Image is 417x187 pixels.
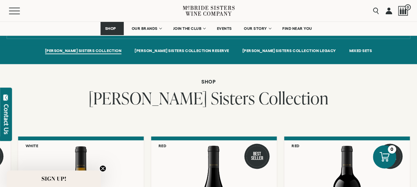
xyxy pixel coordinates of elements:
[131,26,157,31] span: OUR BRANDS
[9,8,33,14] button: Mobile Menu Trigger
[26,144,38,148] h6: White
[259,87,329,109] span: Collection
[292,144,300,148] h6: Red
[388,145,396,154] div: 0
[240,22,275,35] a: OUR STORY
[100,165,106,172] button: Close teaser
[127,22,165,35] a: OUR BRANDS
[159,144,167,148] h6: Red
[282,26,312,31] span: FIND NEAR YOU
[105,26,116,31] span: SHOP
[89,87,207,109] span: [PERSON_NAME]
[7,170,101,187] div: SIGN UP!Close teaser
[278,22,316,35] a: FIND NEAR YOU
[3,104,10,134] div: Contact Us
[45,48,121,54] a: [PERSON_NAME] SISTERS COLLECTION
[169,22,209,35] a: JOIN THE CLUB
[41,175,66,183] span: SIGN UP!
[243,48,336,54] a: [PERSON_NAME] SISTERS COLLECTION LEGACY
[405,4,411,10] span: 0
[213,22,236,35] a: EVENTS
[101,22,124,35] a: SHOP
[173,26,201,31] span: JOIN THE CLUB
[135,48,229,54] a: [PERSON_NAME] SISTERS COLLECTION RESERVE
[349,48,372,54] a: MIXED SETS
[244,26,267,31] span: OUR STORY
[211,87,255,109] span: Sisters
[217,26,232,31] span: EVENTS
